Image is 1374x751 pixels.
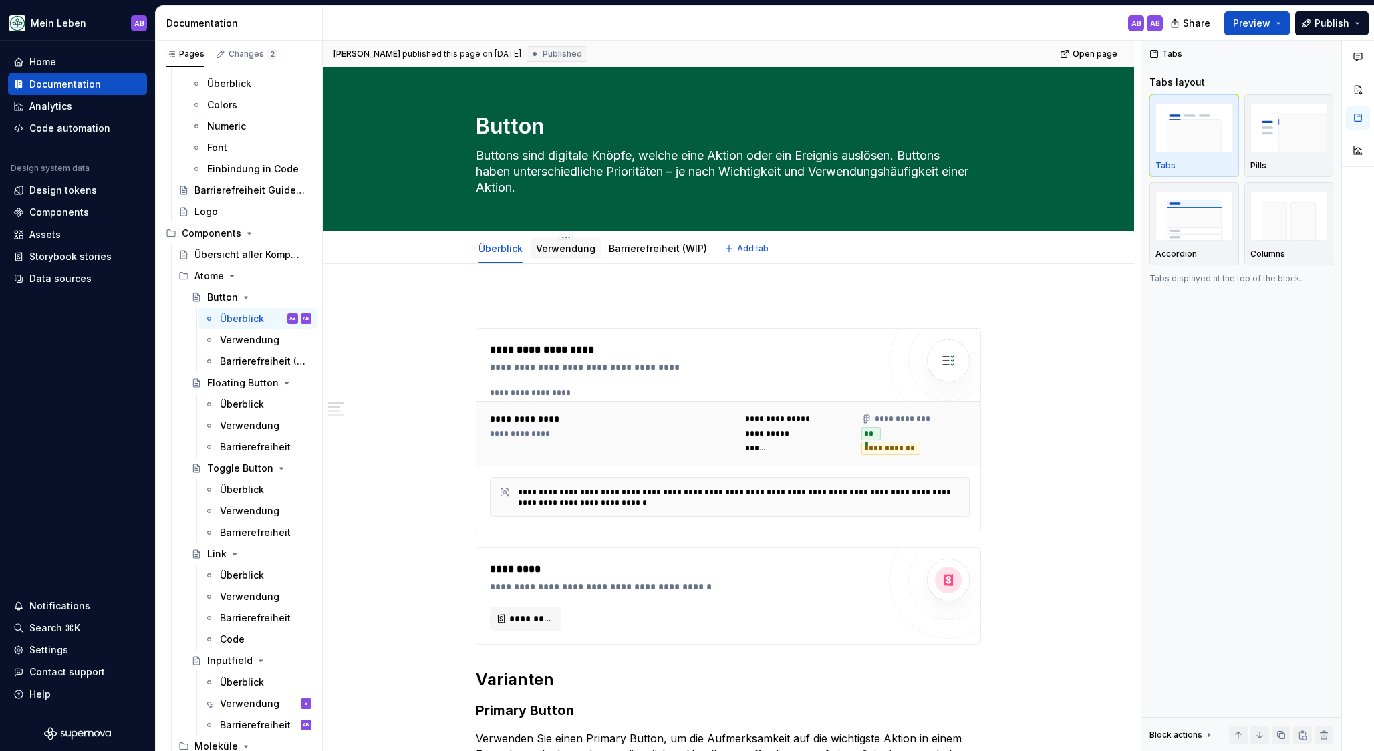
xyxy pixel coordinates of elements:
[220,611,291,625] div: Barrierefreiheit
[194,269,224,283] div: Atome
[473,110,978,142] textarea: Button
[207,291,238,304] div: Button
[8,202,147,223] a: Components
[29,272,92,285] div: Data sources
[198,436,317,458] a: Barrierefreiheit
[29,643,68,657] div: Settings
[186,94,317,116] a: Colors
[194,205,218,218] div: Logo
[29,100,72,113] div: Analytics
[198,522,317,543] a: Barrierefreiheit
[166,17,317,30] div: Documentation
[186,116,317,137] a: Numeric
[186,543,317,565] a: Link
[8,595,147,617] button: Notifications
[3,9,152,37] button: Mein LebenAB
[402,49,521,59] div: published this page on [DATE]
[194,248,305,261] div: Übersicht aller Komponenten
[186,73,317,94] a: Überblick
[220,590,279,603] div: Verwendung
[186,158,317,180] a: Einbindung in Code
[198,586,317,607] a: Verwendung
[198,394,317,415] a: Überblick
[31,17,86,30] div: Mein Leben
[229,49,277,59] div: Changes
[1244,182,1334,265] button: placeholderColumns
[1073,49,1117,59] span: Open page
[473,234,528,262] div: Überblick
[186,650,317,671] a: Inputfield
[207,462,273,475] div: Toggle Button
[1149,76,1205,89] div: Tabs layout
[1250,160,1266,171] p: Pills
[8,51,147,73] a: Home
[220,633,245,646] div: Code
[1233,17,1270,30] span: Preview
[289,312,296,325] div: AB
[9,15,25,31] img: df5db9ef-aba0-4771-bf51-9763b7497661.png
[220,333,279,347] div: Verwendung
[8,118,147,139] a: Code automation
[609,243,707,254] a: Barrierefreiheit (WIP)
[476,701,981,720] h3: Primary Button
[182,227,241,240] div: Components
[737,243,769,254] span: Add tab
[29,599,90,613] div: Notifications
[1131,18,1141,29] div: AB
[207,654,253,667] div: Inputfield
[207,141,227,154] div: Font
[198,415,317,436] a: Verwendung
[186,287,317,308] a: Button
[1150,18,1160,29] div: AB
[220,440,291,454] div: Barrierefreiheit
[173,201,317,222] a: Logo
[333,49,400,59] span: [PERSON_NAME]
[198,671,317,693] a: Überblick
[220,483,264,496] div: Überblick
[536,243,595,254] a: Verwendung
[267,49,277,59] span: 2
[186,137,317,158] a: Font
[220,398,264,411] div: Überblick
[1250,191,1328,240] img: placeholder
[186,458,317,479] a: Toggle Button
[220,718,291,732] div: Barrierefreiheit
[8,73,147,95] a: Documentation
[220,697,279,710] div: Verwendung
[160,222,317,244] div: Components
[198,351,317,372] a: Barrierefreiheit (WIP)
[207,162,299,176] div: Einbindung in Code
[8,617,147,639] button: Search ⌘K
[1155,191,1233,240] img: placeholder
[44,727,111,740] a: Supernova Logo
[8,96,147,117] a: Analytics
[1250,249,1285,259] p: Columns
[198,629,317,650] a: Code
[220,526,291,539] div: Barrierefreiheit
[220,675,264,689] div: Überblick
[1149,182,1239,265] button: placeholderAccordion
[478,243,523,254] a: Überblick
[198,693,317,714] a: VerwendungS
[1155,103,1233,152] img: placeholder
[29,122,110,135] div: Code automation
[1056,45,1123,63] a: Open page
[207,77,251,90] div: Überblick
[603,234,712,262] div: Barrierefreiheit (WIP)
[29,55,56,69] div: Home
[29,228,61,241] div: Assets
[198,500,317,522] a: Verwendung
[1315,17,1349,30] span: Publish
[473,145,978,198] textarea: Buttons sind digitale Knöpfe, welche eine Aktion oder ein Ereignis auslösen. Buttons haben unters...
[173,265,317,287] div: Atome
[8,180,147,201] a: Design tokens
[220,504,279,518] div: Verwendung
[186,372,317,394] a: Floating Button
[29,78,101,91] div: Documentation
[29,665,105,679] div: Contact support
[1155,160,1176,171] p: Tabs
[29,250,112,263] div: Storybook stories
[8,224,147,245] a: Assets
[220,355,309,368] div: Barrierefreiheit (WIP)
[1163,11,1219,35] button: Share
